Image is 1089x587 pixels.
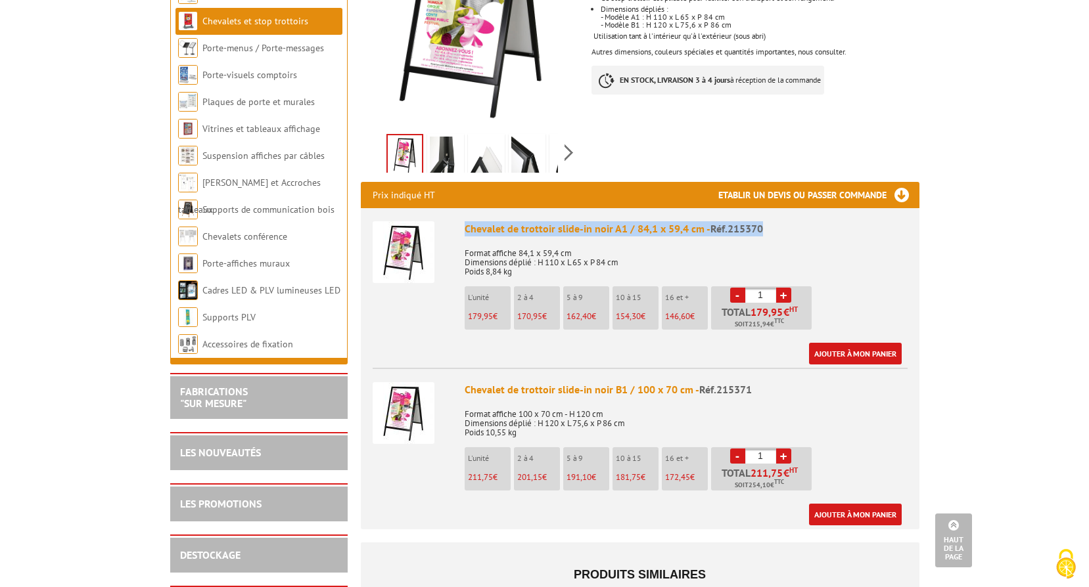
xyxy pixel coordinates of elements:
img: Plaques de porte et murales [178,92,198,112]
img: Cadres LED & PLV lumineuses LED [178,280,198,300]
p: € [468,473,511,482]
img: Chevalets conférence [178,227,198,246]
a: Accessoires de fixation [202,338,293,350]
span: 146,60 [665,311,690,322]
p: € [665,473,708,482]
p: 10 à 15 [616,293,659,302]
img: Suspension affiches par câbles [178,146,198,165]
img: 215370_chevalet_trottoir_slide-in_produit_1.jpg [388,135,422,176]
a: Porte-affiches muraux [202,257,290,269]
span: Réf.215370 [710,222,763,235]
a: Vitrines et tableaux affichage [202,123,320,135]
span: 201,15 [517,471,542,483]
p: 5 à 9 [567,293,609,302]
img: 215370_chevalet_trottoir_slide-in_3.jpg [471,137,502,177]
a: FABRICATIONS"Sur Mesure" [180,385,248,410]
p: L'unité [468,454,511,463]
span: Produits similaires [574,568,706,581]
span: 191,10 [567,471,591,483]
p: € [567,473,609,482]
a: Porte-visuels comptoirs [202,69,297,81]
a: Suspension affiches par câbles [202,150,325,162]
div: Chevalet de trottoir slide-in noir B1 / 100 x 70 cm - [465,382,908,397]
img: 215370_chevalet_trottoir_slide-in_1.jpg [552,137,584,177]
a: - [730,448,745,464]
span: Réf.215371 [699,383,752,396]
span: Soit € [735,480,784,490]
p: Format affiche 84,1 x 59,4 cm Dimensions déplié : H 110 x L 65 x P 84 cm Poids 8,84 kg [465,240,908,276]
a: + [776,448,791,464]
a: Cadres LED & PLV lumineuses LED [202,284,340,296]
img: Chevalet de trottoir slide-in noir B1 / 100 x 70 cm [373,382,434,444]
button: Cookies (fenêtre modale) [1043,542,1089,587]
img: Porte-menus / Porte-messages [178,38,198,58]
span: € [783,307,789,317]
p: Total [714,467,812,490]
img: Cookies (fenêtre modale) [1050,548,1082,580]
sup: HT [789,305,798,314]
span: 170,95 [517,311,542,322]
a: + [776,288,791,303]
strong: EN STOCK, LIVRAISON 3 à 4 jours [620,75,730,85]
span: 162,40 [567,311,591,322]
a: Chevalets et stop trottoirs [202,15,308,27]
p: € [616,312,659,321]
img: Supports PLV [178,307,198,327]
span: Utilisation tant à l'intérieur qu'à l'extérieur (sous abri) [593,31,766,41]
p: 10 à 15 [616,454,659,463]
span: Soit € [735,319,784,330]
p: Format affiche 100 x 70 cm - H 120 cm Dimensions déplié : H 120 x L 75,6 x P 86 cm Poids 10,55 kg [465,401,908,437]
sup: TTC [774,317,784,324]
span: 211,75 [751,467,783,478]
span: 154,30 [616,311,641,322]
img: Cimaises et Accroches tableaux [178,173,198,192]
p: à réception de la commande [591,66,824,95]
a: DESTOCKAGE [180,548,241,561]
p: € [665,312,708,321]
span: 254,10 [749,480,770,490]
p: 16 et + [665,293,708,302]
div: - Modèle A1 : H 110 x L 65 x P 84 cm [601,13,919,21]
a: Ajouter à mon panier [809,343,902,364]
img: Porte-visuels comptoirs [178,65,198,85]
span: Next [563,142,575,163]
p: 2 à 4 [517,293,560,302]
h3: Etablir un devis ou passer commande [718,182,919,208]
img: 215370_chevalet_trottoir_slide-in_4.jpg [430,137,461,177]
img: Accessoires de fixation [178,334,198,354]
a: Ajouter à mon panier [809,504,902,525]
p: 16 et + [665,454,708,463]
p: 2 à 4 [517,454,560,463]
span: 181,75 [616,471,641,483]
img: 215370_chevalet_trottoir_slide-in_2.jpg [511,137,543,177]
span: 211,75 [468,471,493,483]
p: € [517,473,560,482]
p: 5 à 9 [567,454,609,463]
div: Autres dimensions, couleurs spéciales et quantités importantes, nous consulter. [591,48,919,56]
p: Total [714,307,812,330]
img: Porte-affiches muraux [178,253,198,273]
p: € [567,312,609,321]
a: Porte-menus / Porte-messages [202,42,324,54]
a: Plaques de porte et murales [202,96,315,108]
a: Haut de la page [935,513,972,567]
a: LES NOUVEAUTÉS [180,446,261,459]
p: Prix indiqué HT [373,182,435,208]
p: € [468,312,511,321]
sup: HT [789,466,798,475]
div: Chevalet de trottoir slide-in noir A1 / 84,1 x 59,4 cm - [465,221,908,236]
a: - [730,288,745,303]
a: Supports PLV [202,311,256,323]
p: € [517,312,560,321]
div: Dimensions dépliés : [601,5,919,13]
span: 179,95 [468,311,493,322]
span: 179,95 [751,307,783,317]
span: € [783,467,789,478]
a: Chevalets conférence [202,230,287,242]
img: Chevalets et stop trottoirs [178,11,198,31]
sup: TTC [774,478,784,485]
a: Supports de communication bois [202,204,335,215]
p: € [616,473,659,482]
div: - Modèle B1 : H 120 x L 75,6 x P 86 cm [601,21,919,29]
p: L'unité [468,293,511,302]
